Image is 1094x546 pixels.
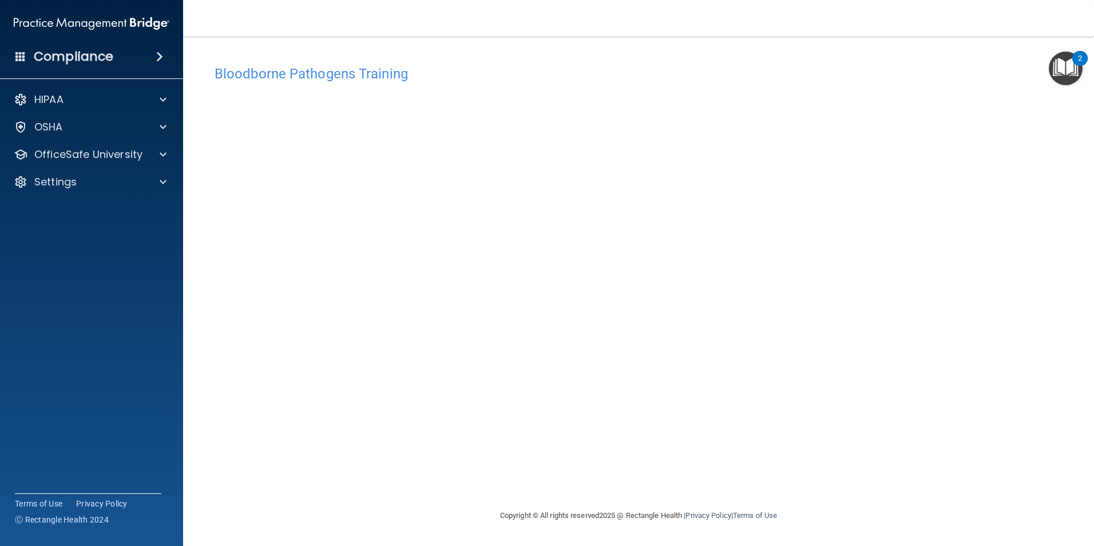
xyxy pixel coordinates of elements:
[1078,58,1082,73] div: 2
[14,120,167,134] a: OSHA
[34,175,77,189] p: Settings
[14,175,167,189] a: Settings
[14,12,169,35] img: PMB logo
[15,514,109,525] span: Ⓒ Rectangle Health 2024
[34,148,142,161] p: OfficeSafe University
[76,498,128,509] a: Privacy Policy
[685,511,731,520] a: Privacy Policy
[215,66,1063,81] h4: Bloodborne Pathogens Training
[15,498,62,509] a: Terms of Use
[34,120,63,134] p: OSHA
[14,148,167,161] a: OfficeSafe University
[34,49,113,65] h4: Compliance
[430,497,847,534] div: Copyright © All rights reserved 2025 @ Rectangle Health | |
[215,88,1063,440] iframe: bbp
[34,93,64,106] p: HIPAA
[1049,52,1083,85] button: Open Resource Center, 2 new notifications
[14,93,167,106] a: HIPAA
[733,511,777,520] a: Terms of Use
